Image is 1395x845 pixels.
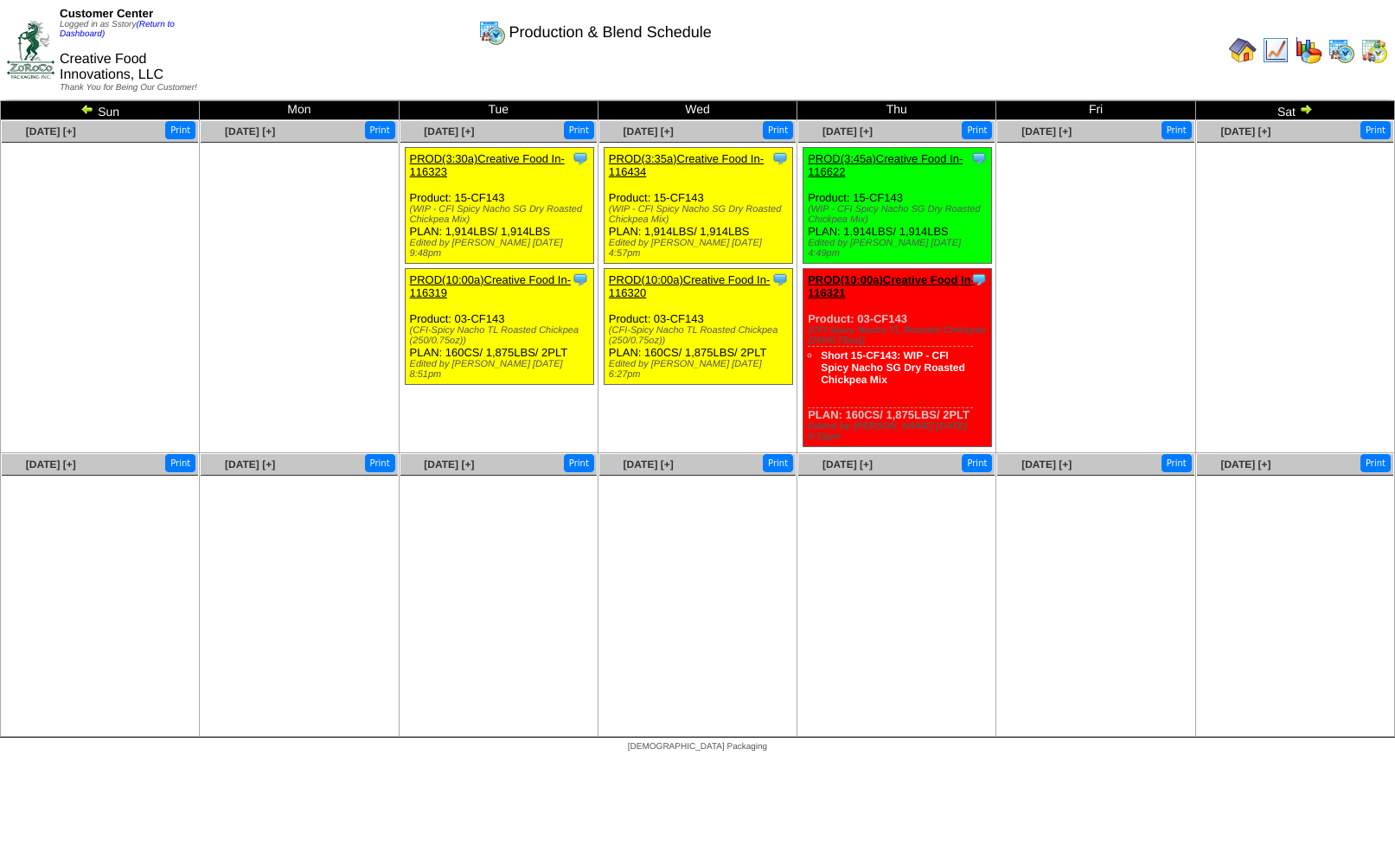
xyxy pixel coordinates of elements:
div: Product: 15-CF143 PLAN: 1,914LBS / 1,914LBS [405,148,593,264]
img: Tooltip [572,271,589,288]
span: [DEMOGRAPHIC_DATA] Packaging [628,742,767,752]
button: Print [564,454,594,472]
span: Production & Blend Schedule [509,23,712,42]
a: [DATE] [+] [1021,458,1072,471]
span: Logged in as Sstory [60,20,175,39]
a: [DATE] [+] [624,125,674,138]
div: Product: 15-CF143 PLAN: 1,914LBS / 1,914LBS [803,148,992,264]
td: Sat [1195,101,1394,120]
img: Tooltip [771,271,789,288]
div: Edited by [PERSON_NAME] [DATE] 9:48pm [410,238,593,259]
a: [DATE] [+] [26,125,76,138]
button: Print [1161,121,1192,139]
div: Edited by [PERSON_NAME] [DATE] 8:51pm [410,359,593,380]
button: Print [365,454,395,472]
button: Print [962,454,992,472]
div: Product: 15-CF143 PLAN: 1,914LBS / 1,914LBS [604,148,792,264]
a: [DATE] [+] [424,125,474,138]
div: (CFI-Spicy Nacho TL Roasted Chickpea (250/0.75oz)) [410,325,593,346]
div: (WIP - CFI Spicy Nacho SG Dry Roasted Chickpea Mix) [410,204,593,225]
img: calendarprod.gif [1328,36,1355,64]
a: [DATE] [+] [424,458,474,471]
a: PROD(10:00a)Creative Food In-116320 [609,273,770,299]
a: [DATE] [+] [26,458,76,471]
td: Mon [200,101,399,120]
button: Print [1161,454,1192,472]
button: Print [1360,454,1391,472]
img: graph.gif [1295,36,1322,64]
button: Print [165,454,195,472]
td: Sun [1,101,200,120]
a: PROD(3:45a)Creative Food In-116622 [808,152,963,178]
a: PROD(3:35a)Creative Food In-116434 [609,152,764,178]
a: [DATE] [+] [1220,458,1270,471]
div: (WIP - CFI Spicy Nacho SG Dry Roasted Chickpea Mix) [609,204,792,225]
a: [DATE] [+] [1220,125,1270,138]
button: Print [763,121,793,139]
a: [DATE] [+] [624,458,674,471]
span: Customer Center [60,7,153,20]
img: ZoRoCo_Logo(Green%26Foil)%20jpg.webp [7,21,54,79]
a: PROD(10:00a)Creative Food In-116321 [808,273,975,299]
div: Edited by [PERSON_NAME] [DATE] 4:57pm [609,238,792,259]
img: home.gif [1229,36,1257,64]
span: Thank You for Being Our Customer! [60,83,197,93]
a: [DATE] [+] [225,125,275,138]
div: Product: 03-CF143 PLAN: 160CS / 1,875LBS / 2PLT [405,269,593,385]
a: PROD(10:00a)Creative Food In-116319 [410,273,571,299]
a: Short 15-CF143: WIP - CFI Spicy Nacho SG Dry Roasted Chickpea Mix [821,349,965,386]
button: Print [564,121,594,139]
button: Print [165,121,195,139]
a: (Return to Dashboard) [60,20,175,39]
img: Tooltip [970,271,988,288]
div: (CFI-Spicy Nacho TL Roasted Chickpea (250/0.75oz)) [808,325,991,346]
td: Tue [399,101,598,120]
td: Wed [598,101,797,120]
button: Print [365,121,395,139]
div: Edited by [PERSON_NAME] [DATE] 4:49pm [808,238,991,259]
img: Tooltip [572,150,589,167]
td: Fri [996,101,1195,120]
a: [DATE] [+] [1021,125,1072,138]
a: PROD(3:30a)Creative Food In-116323 [410,152,565,178]
img: arrowright.gif [1299,102,1313,116]
img: Tooltip [771,150,789,167]
img: calendarprod.gif [478,18,506,46]
button: Print [1360,121,1391,139]
div: Edited by [PERSON_NAME] [DATE] 6:27pm [609,359,792,380]
button: Print [763,454,793,472]
img: calendarinout.gif [1360,36,1388,64]
div: Edited by [PERSON_NAME] [DATE] 6:53pm [808,421,991,442]
a: [DATE] [+] [225,458,275,471]
a: [DATE] [+] [822,458,873,471]
button: Print [962,121,992,139]
div: Product: 03-CF143 PLAN: 160CS / 1,875LBS / 2PLT [604,269,792,385]
img: arrowleft.gif [80,102,94,116]
td: Thu [797,101,996,120]
span: Creative Food Innovations, LLC [60,52,163,82]
div: Product: 03-CF143 PLAN: 160CS / 1,875LBS / 2PLT [803,269,992,447]
div: (WIP - CFI Spicy Nacho SG Dry Roasted Chickpea Mix) [808,204,991,225]
img: line_graph.gif [1262,36,1289,64]
a: [DATE] [+] [822,125,873,138]
img: Tooltip [970,150,988,167]
div: (CFI-Spicy Nacho TL Roasted Chickpea (250/0.75oz)) [609,325,792,346]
